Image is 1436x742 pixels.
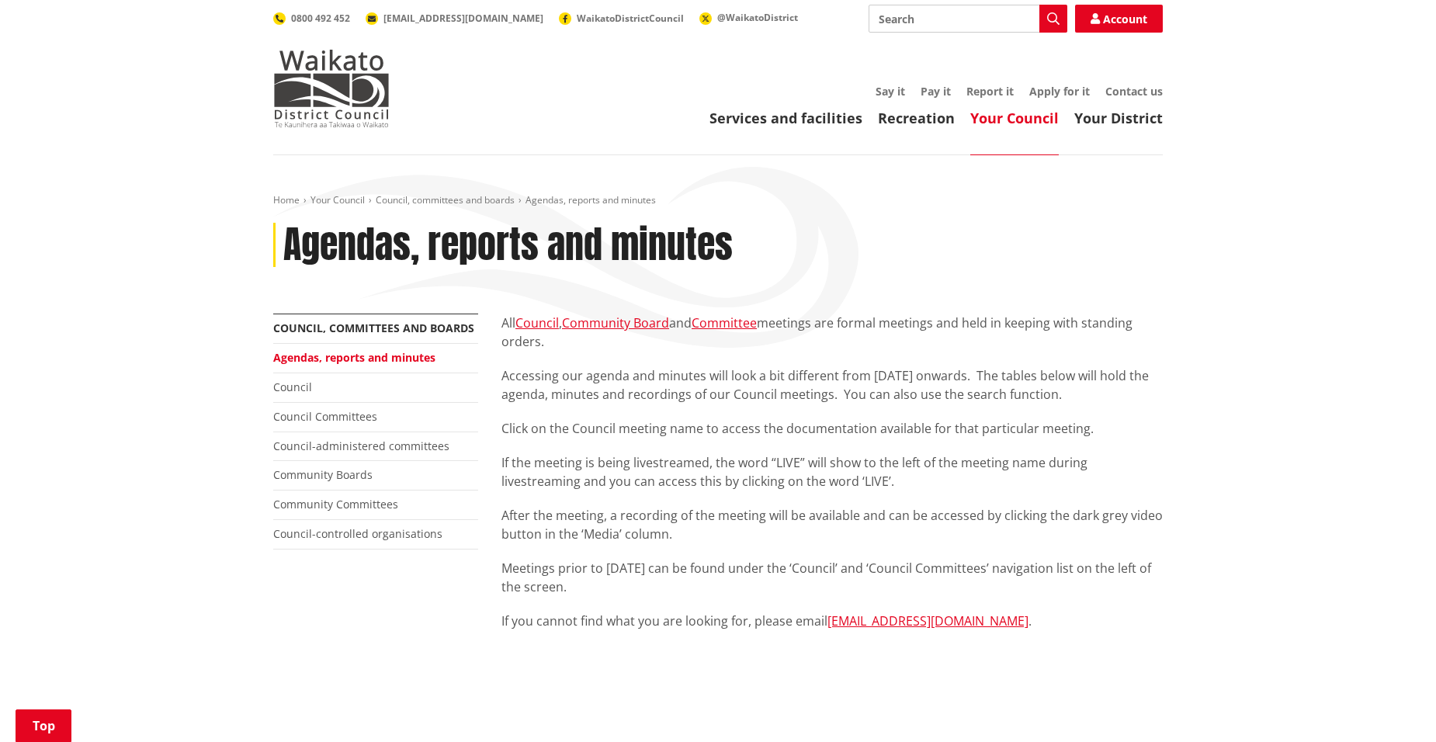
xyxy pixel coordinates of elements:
[501,419,1163,438] p: Click on the Council meeting name to access the documentation available for that particular meeting.
[501,367,1149,403] span: Accessing our agenda and minutes will look a bit different from [DATE] onwards. The tables below ...
[709,109,862,127] a: Services and facilities
[876,84,905,99] a: Say it
[273,50,390,127] img: Waikato District Council - Te Kaunihera aa Takiwaa o Waikato
[1074,109,1163,127] a: Your District
[1365,677,1420,733] iframe: Messenger Launcher
[1029,84,1090,99] a: Apply for it
[525,193,656,206] span: Agendas, reports and minutes
[501,506,1163,543] p: After the meeting, a recording of the meeting will be available and can be accessed by clicking t...
[1075,5,1163,33] a: Account
[273,321,474,335] a: Council, committees and boards
[562,314,669,331] a: Community Board
[383,12,543,25] span: [EMAIL_ADDRESS][DOMAIN_NAME]
[717,11,798,24] span: @WaikatoDistrict
[869,5,1067,33] input: Search input
[376,193,515,206] a: Council, committees and boards
[291,12,350,25] span: 0800 492 452
[273,439,449,453] a: Council-administered committees
[273,409,377,424] a: Council Committees
[273,497,398,511] a: Community Committees
[515,314,559,331] a: Council
[878,109,955,127] a: Recreation
[699,11,798,24] a: @WaikatoDistrict
[577,12,684,25] span: WaikatoDistrictCouncil
[310,193,365,206] a: Your Council
[16,709,71,742] a: Top
[273,12,350,25] a: 0800 492 452
[501,314,1163,351] p: All , and meetings are formal meetings and held in keeping with standing orders.
[921,84,951,99] a: Pay it
[970,109,1059,127] a: Your Council
[273,194,1163,207] nav: breadcrumb
[827,612,1028,629] a: [EMAIL_ADDRESS][DOMAIN_NAME]
[273,526,442,541] a: Council-controlled organisations
[501,559,1163,596] p: Meetings prior to [DATE] can be found under the ‘Council’ and ‘Council Committees’ navigation lis...
[273,193,300,206] a: Home
[273,380,312,394] a: Council
[692,314,757,331] a: Committee
[501,612,1163,630] p: If you cannot find what you are looking for, please email .
[966,84,1014,99] a: Report it
[501,453,1163,491] p: If the meeting is being livestreamed, the word “LIVE” will show to the left of the meeting name d...
[273,350,435,365] a: Agendas, reports and minutes
[559,12,684,25] a: WaikatoDistrictCouncil
[283,223,733,268] h1: Agendas, reports and minutes
[1105,84,1163,99] a: Contact us
[273,467,373,482] a: Community Boards
[366,12,543,25] a: [EMAIL_ADDRESS][DOMAIN_NAME]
